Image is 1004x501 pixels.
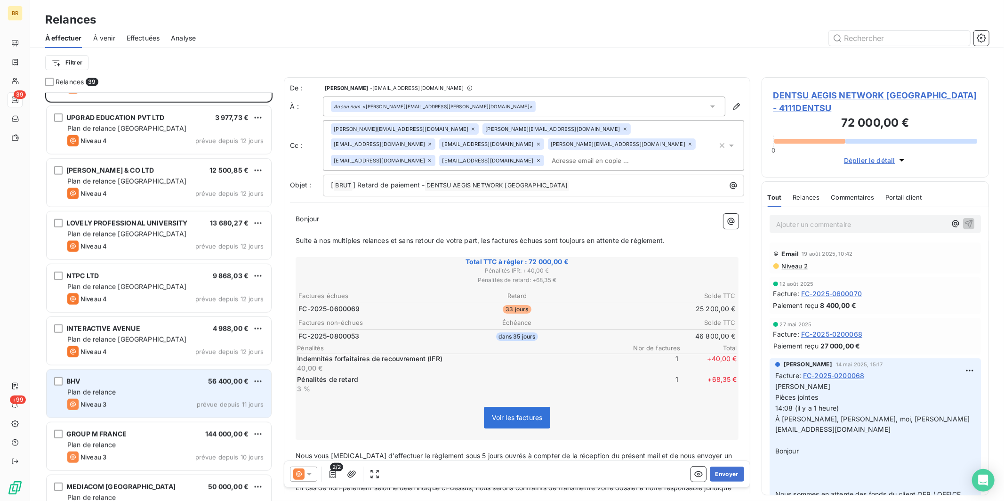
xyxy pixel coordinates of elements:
[45,11,96,28] h3: Relances
[503,305,531,314] span: 33 jours
[370,85,464,91] span: - [EMAIL_ADDRESS][DOMAIN_NAME]
[681,354,737,373] span: + 40,00 €
[213,324,249,332] span: 4 988,00 €
[972,469,995,492] div: Open Intercom Messenger
[171,33,196,43] span: Analyse
[80,137,107,145] span: Niveau 4
[782,250,799,258] span: Email
[56,77,84,87] span: Relances
[209,166,249,174] span: 12 500,85 €
[8,6,23,21] div: BR
[353,181,425,189] span: ] Retard de paiement -
[296,215,319,223] span: Bonjour
[622,354,679,373] span: 1
[14,90,26,99] span: 39
[768,194,782,201] span: Tout
[67,441,116,449] span: Plan de relance
[80,348,107,356] span: Niveau 4
[334,180,353,191] span: BRUT
[298,291,443,301] th: Factures échues
[334,141,425,147] span: [EMAIL_ADDRESS][DOMAIN_NAME]
[297,276,737,284] span: Pénalités de retard : + 68,35 €
[591,318,736,328] th: Solde TTC
[297,267,737,275] span: Pénalités IFR : + 40,00 €
[803,371,864,380] span: FC-2025-0200068
[442,141,533,147] span: [EMAIL_ADDRESS][DOMAIN_NAME]
[710,467,744,482] button: Envoyer
[551,141,685,147] span: [PERSON_NAME][EMAIL_ADDRESS][DOMAIN_NAME]
[781,262,808,270] span: Niveau 2
[773,89,977,114] span: DENTSU AEGIS NETWORK [GEOGRAPHIC_DATA] - 4111DENTSU
[197,401,264,408] span: prévue depuis 11 jours
[773,289,799,299] span: Facture :
[67,335,186,343] span: Plan de relance [GEOGRAPHIC_DATA]
[801,289,862,299] span: FC-2025-0600070
[773,329,799,339] span: Facture :
[297,384,620,394] p: 3 %
[444,318,590,328] th: Échéance
[66,324,140,332] span: INTERACTIVE AVENUE
[496,332,538,341] span: dans 35 jours
[548,154,657,168] input: Adresse email en copie ...
[297,257,737,267] span: Total TTC à régler : 72 000,00 €
[773,341,819,351] span: Paiement reçu
[66,166,154,174] span: [PERSON_NAME] & CO LTD
[841,155,909,166] button: Déplier le détail
[195,190,264,197] span: prévue depuis 12 jours
[801,329,862,339] span: FC-2025-0200068
[330,463,343,471] span: 2/2
[297,344,624,352] span: Pénalités
[80,242,107,250] span: Niveau 4
[325,85,368,91] span: [PERSON_NAME]
[205,430,249,438] span: 144 000,00 €
[93,33,115,43] span: À venir
[80,401,106,408] span: Niveau 3
[793,194,819,201] span: Relances
[195,295,264,303] span: prévue depuis 12 jours
[86,78,98,86] span: 39
[591,291,736,301] th: Solde TTC
[772,146,776,154] span: 0
[334,103,533,110] div: <[PERSON_NAME][EMAIL_ADDRESS][PERSON_NAME][DOMAIN_NAME]>
[773,300,819,310] span: Paiement reçu
[334,126,468,132] span: [PERSON_NAME][EMAIL_ADDRESS][DOMAIN_NAME]
[775,371,801,380] span: Facture :
[775,382,830,390] span: [PERSON_NAME]
[820,300,857,310] span: 8 400,00 €
[780,322,812,327] span: 27 mai 2025
[195,137,264,145] span: prévue depuis 12 jours
[831,194,875,201] span: Commentaires
[45,92,273,501] div: grid
[290,141,323,150] label: Cc :
[773,114,977,133] h3: 72 000,00 €
[844,155,895,165] span: Déplier le détail
[127,33,160,43] span: Effectuées
[80,453,106,461] span: Niveau 3
[485,126,620,132] span: [PERSON_NAME][EMAIL_ADDRESS][DOMAIN_NAME]
[66,430,127,438] span: GROUP M FRANCE
[296,236,665,244] span: Suite à nos multiples relances et sans retour de votre part, les factures échues sont toujours en...
[66,219,188,227] span: LOVELY PROFESSIONAL UNIVERSITY
[66,483,176,491] span: MEDIACOM [GEOGRAPHIC_DATA]
[195,348,264,356] span: prévue depuis 12 jours
[45,55,88,70] button: Filtrer
[784,360,832,369] span: [PERSON_NAME]
[290,83,323,93] span: De :
[775,404,839,412] span: 14:08 (il y a 1 heure)
[298,331,443,341] td: FC-2025-0800053
[334,158,425,163] span: [EMAIL_ADDRESS][DOMAIN_NAME]
[297,364,620,373] p: 40,00 €
[624,344,681,352] span: Nbr de factures
[210,219,249,227] span: 13 680,27 €
[820,341,860,351] span: 27 000,00 €
[195,242,264,250] span: prévue depuis 12 jours
[829,31,970,46] input: Rechercher
[780,281,814,287] span: 12 août 2025
[45,33,82,43] span: À effectuer
[67,283,186,291] span: Plan de relance [GEOGRAPHIC_DATA]
[836,362,883,367] span: 14 mai 2025, 15:17
[80,190,107,197] span: Niveau 4
[67,177,186,185] span: Plan de relance [GEOGRAPHIC_DATA]
[67,388,116,396] span: Plan de relance
[425,180,569,191] span: DENTSU AEGIS NETWORK [GEOGRAPHIC_DATA]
